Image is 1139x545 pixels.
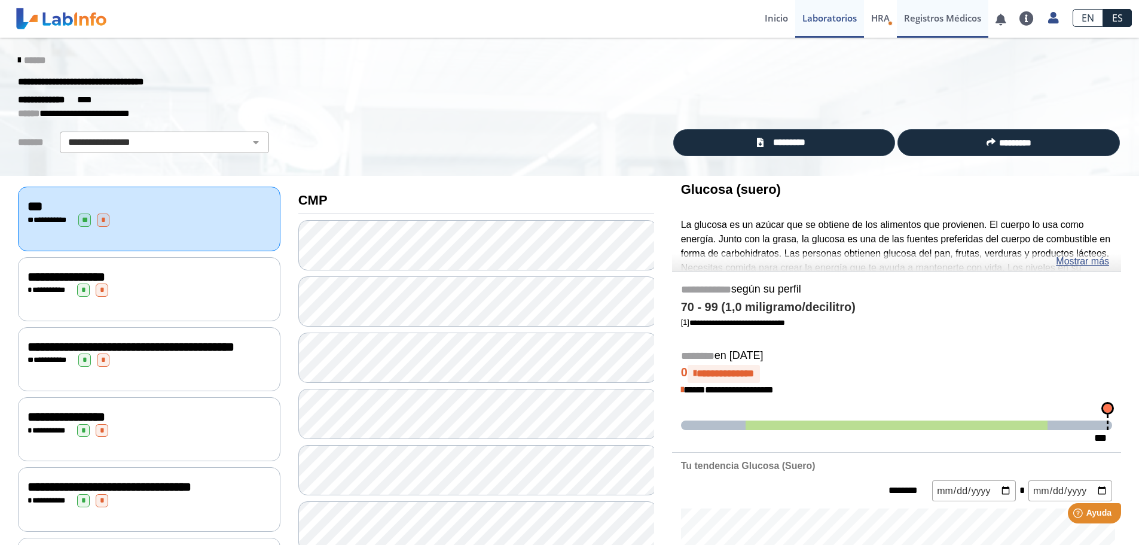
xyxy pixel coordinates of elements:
[802,12,857,24] font: Laboratorios
[1082,11,1094,25] font: EN
[765,12,788,24] font: Inicio
[731,283,801,295] font: según su perfil
[681,300,856,313] font: 70 - 99 (1,0 miligramo/decilitro)
[681,318,689,327] font: [1]
[298,193,328,208] font: CMP
[1112,11,1123,25] font: ES
[871,12,890,24] font: HRA
[681,366,688,379] font: 0
[1056,256,1109,266] font: Mostrar más
[1028,480,1112,501] input: mm/dd/aaaa
[681,182,781,197] font: Glucosa (suero)
[714,349,764,361] font: en [DATE]
[904,12,981,24] font: Registros Médicos
[681,461,816,471] font: Tu tendencia Glucosa (Suero)
[932,480,1016,501] input: mm/dd/aaaa
[681,220,1110,302] font: La glucosa es un azúcar que se obtiene de los alimentos que provienen. El cuerpo lo usa como ener...
[1033,498,1126,532] iframe: Lanzador de widgets de ayuda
